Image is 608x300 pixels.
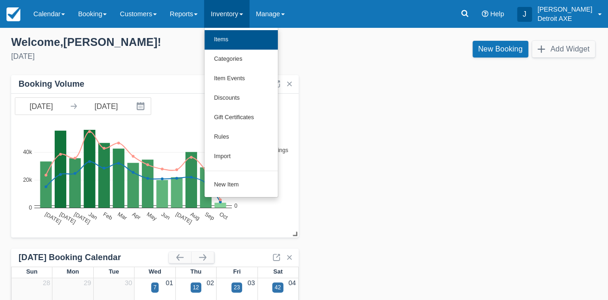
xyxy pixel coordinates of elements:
[67,268,79,275] span: Mon
[19,79,84,89] div: Booking Volume
[482,11,488,17] i: Help
[84,279,91,287] a: 29
[473,41,528,57] a: New Booking
[11,51,297,62] div: [DATE]
[125,279,132,287] a: 30
[193,283,199,292] div: 12
[532,41,595,57] button: Add Widget
[15,98,67,115] input: Start Date
[205,128,278,147] a: Rules
[273,268,282,275] span: Sat
[275,283,281,292] div: 42
[233,268,241,275] span: Fri
[538,5,592,14] p: [PERSON_NAME]
[205,69,278,89] a: Item Events
[11,35,297,49] div: Welcome , [PERSON_NAME] !
[288,279,296,287] a: 04
[205,175,278,195] a: New Item
[148,268,161,275] span: Wed
[205,147,278,166] a: Import
[19,252,169,263] div: [DATE] Booking Calendar
[109,268,119,275] span: Tue
[538,14,592,23] p: Detroit AXE
[205,108,278,128] a: Gift Certificates
[517,7,532,22] div: J
[234,283,240,292] div: 23
[191,268,202,275] span: Thu
[490,10,504,18] span: Help
[154,283,157,292] div: 7
[26,268,37,275] span: Sun
[205,30,278,50] a: Items
[6,7,20,21] img: checkfront-main-nav-mini-logo.png
[166,279,173,287] a: 01
[205,89,278,108] a: Discounts
[132,98,151,115] button: Interact with the calendar and add the check-in date for your trip.
[248,279,255,287] a: 03
[80,98,132,115] input: End Date
[204,28,278,198] ul: Inventory
[205,50,278,69] a: Categories
[206,279,214,287] a: 02
[43,279,50,287] a: 28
